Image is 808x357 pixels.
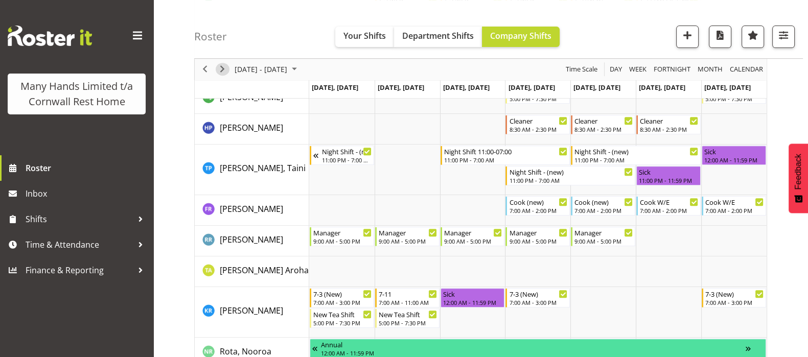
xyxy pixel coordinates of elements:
[310,227,374,246] div: Rhind, Reece"s event - Manager Begin From Monday, August 4, 2025 at 9:00:00 AM GMT+12:00 Ends At ...
[696,63,725,76] button: Timeline Month
[379,298,437,306] div: 7:00 AM - 11:00 AM
[636,115,701,134] div: Penman, Holly"s event - Cleaner Begin From Saturday, August 9, 2025 at 8:30:00 AM GMT+12:00 Ends ...
[628,63,648,76] span: Week
[571,227,635,246] div: Rhind, Reece"s event - Manager Begin From Friday, August 8, 2025 at 9:00:00 AM GMT+12:00 Ends At ...
[220,203,283,215] a: [PERSON_NAME]
[697,63,724,76] span: Month
[26,237,133,252] span: Time & Attendance
[702,146,766,165] div: Pia, Taini"s event - Sick Begin From Sunday, August 10, 2025 at 12:00:00 AM GMT+12:00 Ends At Sun...
[509,125,567,133] div: 8:30 AM - 2:30 PM
[231,59,303,80] div: August 04 - 10, 2025
[313,237,372,245] div: 9:00 AM - 5:00 PM
[705,206,764,215] div: 7:00 AM - 2:00 PM
[195,256,309,287] td: Rhind-Sutherland, Te Aroha resource
[505,196,570,216] div: Rainbird, Felisa"s event - Cook (new) Begin From Thursday, August 7, 2025 at 7:00:00 AM GMT+12:00...
[509,166,633,177] div: Night Shift - (new)
[335,27,394,47] button: Your Shifts
[214,59,231,80] div: next period
[704,146,764,156] div: Sick
[322,146,372,156] div: Night Shift - (new)
[676,26,699,48] button: Add a new shift
[729,63,764,76] span: calendar
[443,298,502,306] div: 12:00 AM - 11:59 PM
[571,146,701,165] div: Pia, Taini"s event - Night Shift - (new) Begin From Friday, August 8, 2025 at 11:00:00 PM GMT+12:...
[704,83,751,92] span: [DATE], [DATE]
[636,166,701,185] div: Pia, Taini"s event - Sick Begin From Saturday, August 9, 2025 at 11:00:00 PM GMT+12:00 Ends At Sa...
[198,63,212,76] button: Previous
[441,146,570,165] div: Pia, Taini"s event - Night Shift 11:00-07:00 Begin From Wednesday, August 6, 2025 at 11:00:00 PM ...
[220,346,271,357] span: Rota, Nooroa
[702,288,766,307] div: Richardson, Kirsty"s event - 7-3 (New) Begin From Sunday, August 10, 2025 at 7:00:00 AM GMT+12:00...
[195,145,309,195] td: Pia, Taini resource
[444,156,568,164] div: 11:00 PM - 7:00 AM
[640,115,698,126] div: Cleaner
[313,309,372,319] div: New Tea Shift
[565,63,598,76] span: Time Scale
[728,63,765,76] button: Month
[220,305,283,316] span: [PERSON_NAME]
[194,31,227,42] h4: Roster
[220,162,306,174] a: [PERSON_NAME], Taini
[573,83,620,92] span: [DATE], [DATE]
[26,211,133,227] span: Shifts
[313,319,372,327] div: 5:00 PM - 7:30 PM
[505,227,570,246] div: Rhind, Reece"s event - Manager Begin From Thursday, August 7, 2025 at 9:00:00 AM GMT+12:00 Ends A...
[508,83,555,92] span: [DATE], [DATE]
[628,63,649,76] button: Timeline Week
[216,63,229,76] button: Next
[220,304,283,317] a: [PERSON_NAME]
[378,83,424,92] span: [DATE], [DATE]
[195,114,309,145] td: Penman, Holly resource
[313,227,372,237] div: Manager
[509,237,567,245] div: 9:00 AM - 5:00 PM
[482,27,560,47] button: Company Shifts
[234,63,288,76] span: [DATE] - [DATE]
[343,30,386,41] span: Your Shifts
[220,122,283,133] span: [PERSON_NAME]
[509,176,633,184] div: 11:00 PM - 7:00 AM
[640,125,698,133] div: 8:30 AM - 2:30 PM
[509,197,567,207] div: Cook (new)
[233,63,302,76] button: August 2025
[321,349,746,357] div: 12:00 AM - 11:59 PM
[652,63,692,76] button: Fortnight
[195,226,309,256] td: Rhind, Reece resource
[742,26,764,48] button: Highlight an important date within the roster.
[220,234,283,245] span: [PERSON_NAME]
[375,288,440,307] div: Richardson, Kirsty"s event - 7-11 Begin From Tuesday, August 5, 2025 at 7:00:00 AM GMT+12:00 Ends...
[310,308,374,328] div: Richardson, Kirsty"s event - New Tea Shift Begin From Monday, August 4, 2025 at 5:00:00 PM GMT+12...
[505,115,570,134] div: Penman, Holly"s event - Cleaner Begin From Thursday, August 7, 2025 at 8:30:00 AM GMT+12:00 Ends ...
[509,115,567,126] div: Cleaner
[375,308,440,328] div: Richardson, Kirsty"s event - New Tea Shift Begin From Tuesday, August 5, 2025 at 5:00:00 PM GMT+1...
[574,115,633,126] div: Cleaner
[705,289,764,299] div: 7-3 (New)
[313,298,372,306] div: 7:00 AM - 3:00 PM
[571,115,635,134] div: Penman, Holly"s event - Cleaner Begin From Friday, August 8, 2025 at 8:30:00 AM GMT+12:00 Ends At...
[26,160,148,176] span: Roster
[509,94,567,103] div: 5:00 PM - 7:30 PM
[26,263,133,278] span: Finance & Reporting
[220,162,306,174] span: [PERSON_NAME], Taini
[564,63,599,76] button: Time Scale
[220,122,283,134] a: [PERSON_NAME]
[772,26,795,48] button: Filter Shifts
[443,289,502,299] div: Sick
[379,289,437,299] div: 7-11
[704,156,764,164] div: 12:00 AM - 11:59 PM
[705,298,764,306] div: 7:00 AM - 3:00 PM
[505,166,635,185] div: Pia, Taini"s event - Night Shift - (new) Begin From Thursday, August 7, 2025 at 11:00:00 PM GMT+1...
[375,227,440,246] div: Rhind, Reece"s event - Manager Begin From Tuesday, August 5, 2025 at 9:00:00 AM GMT+12:00 Ends At...
[321,339,746,349] div: Annual
[794,154,803,189] span: Feedback
[574,237,633,245] div: 9:00 AM - 5:00 PM
[195,195,309,226] td: Rainbird, Felisa resource
[379,309,437,319] div: New Tea Shift
[322,156,372,164] div: 11:00 PM - 7:00 AM
[509,206,567,215] div: 7:00 AM - 2:00 PM
[196,59,214,80] div: previous period
[789,144,808,213] button: Feedback - Show survey
[394,27,482,47] button: Department Shifts
[379,227,437,237] div: Manager
[505,288,570,307] div: Richardson, Kirsty"s event - 7-3 (New) Begin From Thursday, August 7, 2025 at 7:00:00 AM GMT+12:0...
[490,30,551,41] span: Company Shifts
